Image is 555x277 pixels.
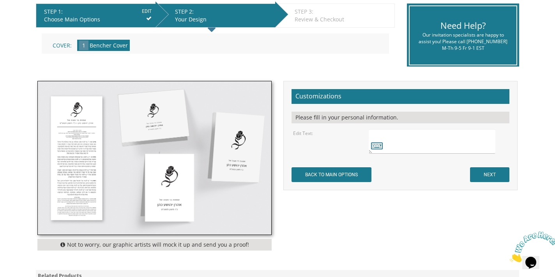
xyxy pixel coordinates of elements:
div: Your Design [175,16,271,23]
img: cbstyle3.jpg [38,81,271,235]
iframe: chat widget [507,228,555,265]
input: NEXT [470,167,509,182]
span: Bencher Cover [90,42,128,49]
input: EDIT [142,8,152,15]
span: Cover: [53,42,72,49]
div: Not to worry, our graphic artists will mock it up and send you a proof! [37,239,272,251]
div: STEP 3: [295,8,391,16]
span: 1 [79,40,88,50]
div: Please fill in your personal information. [292,112,509,123]
label: Edit Text: [293,130,313,137]
div: Review & Checkout [295,16,391,23]
div: Need Help? [415,19,510,32]
div: STEP 1: [44,8,152,16]
h2: Customizations [292,89,509,104]
div: Our invitation specialists are happy to assist you! Please call [PHONE_NUMBER] M-Th 9-5 Fr 9-1 EST [415,32,510,51]
div: Choose Main Options [44,16,152,23]
input: BACK TO MAIN OPTIONS [292,167,371,182]
div: STEP 2: [175,8,271,16]
img: Chat attention grabber [3,3,51,34]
